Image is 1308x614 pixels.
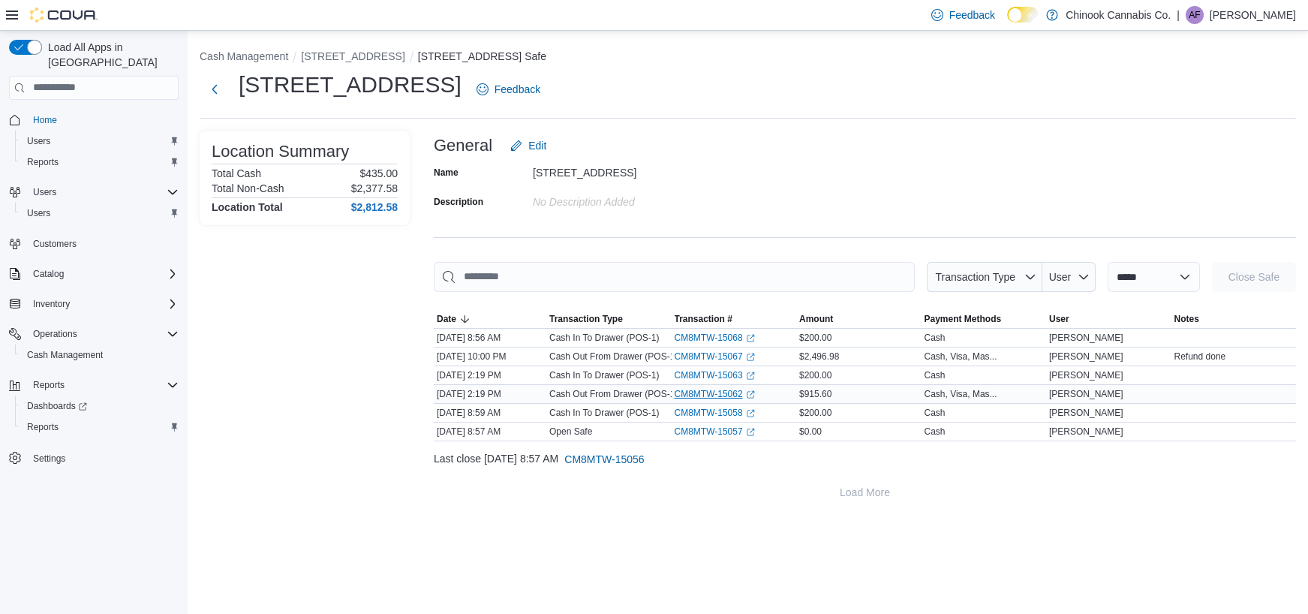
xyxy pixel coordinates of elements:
p: Cash In To Drawer (POS-1) [549,369,660,381]
span: Reports [27,376,179,394]
h6: Total Non-Cash [212,182,284,194]
svg: External link [746,334,755,343]
label: Description [434,196,483,208]
span: Load All Apps in [GEOGRAPHIC_DATA] [42,40,179,70]
div: Cash, Visa, Mas... [925,388,997,400]
a: Dashboards [21,397,93,415]
span: Transaction Type [935,271,1015,283]
button: Amount [796,310,922,328]
div: Cash [925,369,946,381]
a: Dashboards [15,396,185,417]
div: [DATE] 2:19 PM [434,366,546,384]
span: Users [33,186,56,198]
span: Customers [27,234,179,253]
button: Transaction # [672,310,797,328]
span: Reports [27,156,59,168]
p: [PERSON_NAME] [1210,6,1296,24]
button: CM8MTW-15056 [558,444,650,474]
div: Last close [DATE] 8:57 AM [434,444,1296,474]
button: Payment Methods [922,310,1047,328]
span: [PERSON_NAME] [1049,369,1123,381]
div: [DATE] 8:59 AM [434,404,546,422]
a: Cash Management [21,346,109,364]
nav: An example of EuiBreadcrumbs [200,49,1296,67]
span: Operations [27,325,179,343]
span: Home [33,114,57,126]
p: Chinook Cannabis Co. [1066,6,1171,24]
h3: General [434,137,492,155]
button: Inventory [27,295,76,313]
p: Open Safe [549,426,592,438]
a: CM8MTW-15057External link [675,426,755,438]
a: CM8MTW-15068External link [675,332,755,344]
span: Transaction Type [549,313,623,325]
button: User [1046,310,1171,328]
a: Users [21,204,56,222]
span: Catalog [33,268,64,280]
svg: External link [746,409,755,418]
input: Dark Mode [1007,7,1039,23]
svg: External link [746,390,755,399]
button: Reports [15,152,185,173]
button: Cash Management [15,345,185,366]
a: Users [21,132,56,150]
span: Payment Methods [925,313,1002,325]
label: Name [434,167,459,179]
span: User [1049,313,1069,325]
span: Reports [33,379,65,391]
a: CM8MTW-15062External link [675,388,755,400]
a: Home [27,111,63,129]
a: CM8MTW-15058External link [675,407,755,419]
span: $200.00 [799,332,831,344]
span: CM8MTW-15056 [564,452,644,467]
span: Refund done [1174,351,1226,363]
span: Operations [33,328,77,340]
span: Feedback [949,8,995,23]
svg: External link [746,372,755,381]
span: [PERSON_NAME] [1049,407,1123,419]
button: Date [434,310,546,328]
button: Customers [3,233,185,254]
button: Reports [27,376,71,394]
button: Catalog [27,265,70,283]
button: [STREET_ADDRESS] [301,50,404,62]
div: Cash [925,407,946,419]
span: [PERSON_NAME] [1049,332,1123,344]
svg: External link [746,428,755,437]
div: [DATE] 8:56 AM [434,329,546,347]
span: Dashboards [27,400,87,412]
span: Inventory [27,295,179,313]
div: No Description added [533,190,734,208]
img: Cova [30,8,98,23]
button: Transaction Type [546,310,672,328]
span: Users [27,183,179,201]
span: Home [27,110,179,129]
a: Reports [21,153,65,171]
span: Edit [528,138,546,153]
a: CM8MTW-15067External link [675,351,755,363]
span: Users [27,207,50,219]
span: $200.00 [799,369,831,381]
button: Users [27,183,62,201]
button: Home [3,109,185,131]
div: Cash [925,332,946,344]
button: Close Safe [1212,262,1296,292]
span: $915.60 [799,388,831,400]
p: $2,377.58 [351,182,398,194]
a: Settings [27,450,71,468]
p: Cash Out From Drawer (POS-1) [549,351,678,363]
div: [STREET_ADDRESS] [533,161,734,179]
a: CM8MTW-15063External link [675,369,755,381]
a: Reports [21,418,65,436]
span: $2,496.98 [799,351,839,363]
button: Users [3,182,185,203]
span: Transaction # [675,313,732,325]
p: $435.00 [359,167,398,179]
div: Ariel Freeman [1186,6,1204,24]
a: Feedback [471,74,546,104]
button: [STREET_ADDRESS] Safe [418,50,546,62]
p: Cash In To Drawer (POS-1) [549,332,660,344]
span: [PERSON_NAME] [1049,426,1123,438]
span: $200.00 [799,407,831,419]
